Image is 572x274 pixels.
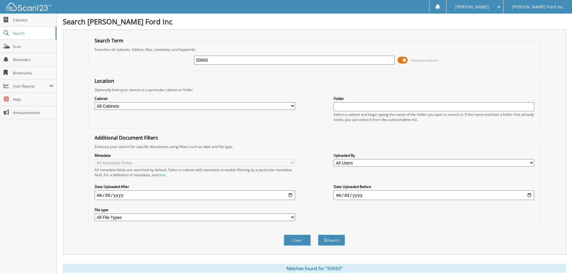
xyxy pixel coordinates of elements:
[92,37,126,44] legend: Search Term
[6,3,51,11] img: scan123-logo-white.svg
[13,97,53,102] span: Help
[455,5,489,9] span: [PERSON_NAME]
[13,70,53,75] span: Bookmarks
[13,57,53,62] span: Reminders
[63,264,566,273] div: Matches found for "50693"
[95,167,295,177] div: All metadata fields are searched by default. Select a cabinet with metadata to enable filtering b...
[334,112,534,122] div: Select a cabinet and begin typing the name of the folder you want to search in. If the name match...
[411,58,438,63] span: Advanced Search
[95,190,295,200] input: start
[284,235,311,246] button: Clear
[318,235,345,246] button: Search
[92,87,537,92] div: Optionally limit your search to a particular cabinet or folder
[95,153,295,158] label: Metadata
[95,184,295,189] label: Date Uploaded After
[13,17,53,23] span: Cabinets
[92,144,537,149] div: Enhance your search for specific documents using filters such as date and file type.
[63,17,566,26] h1: Search [PERSON_NAME] Ford Inc
[334,184,534,189] label: Date Uploaded Before
[158,172,165,177] a: here
[13,84,49,89] span: User Reports
[95,96,295,101] label: Cabinet
[334,190,534,200] input: end
[95,207,295,212] label: File type
[13,31,53,36] span: Search
[334,96,534,101] label: Folder
[92,47,537,52] div: Searches all cabinets, folders, files, metadata, and keywords
[334,153,534,158] label: Uploaded By
[13,110,53,115] span: Announcements
[13,44,53,49] span: Scan
[92,78,117,84] legend: Location
[512,5,563,9] span: [PERSON_NAME] Ford Inc
[92,134,161,141] legend: Additional Document Filters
